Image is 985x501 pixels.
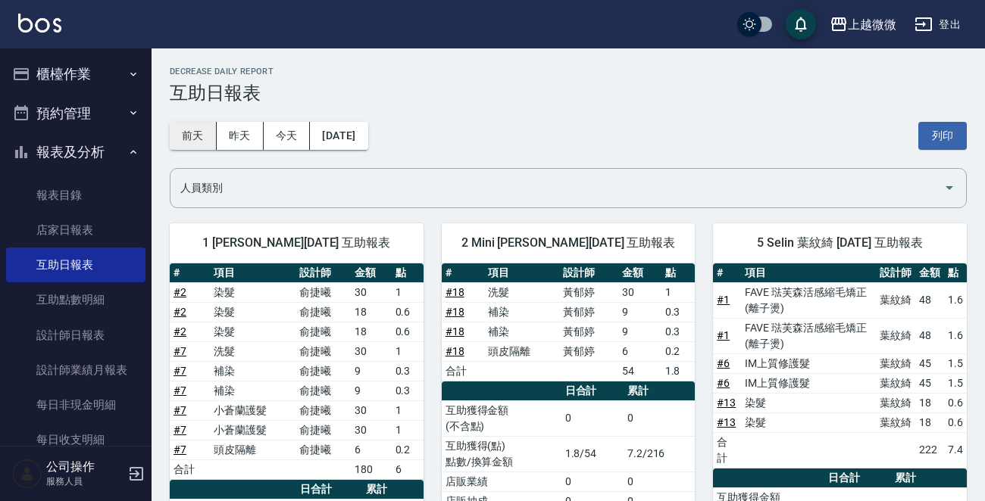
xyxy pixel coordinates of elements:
[351,440,391,459] td: 6
[559,322,618,341] td: 黃郁婷
[392,282,424,302] td: 1
[392,361,424,381] td: 0.3
[46,475,124,488] p: 服務人員
[392,440,424,459] td: 0.2
[561,400,624,436] td: 0
[295,341,351,361] td: 俞捷曦
[442,263,696,381] table: a dense table
[618,263,661,283] th: 金額
[741,263,876,283] th: 項目
[618,282,661,302] td: 30
[824,468,891,488] th: 日合計
[295,400,351,420] td: 俞捷曦
[174,325,186,338] a: #2
[731,235,949,250] span: 5 Selin 葉紋綺 [DATE] 互助報表
[713,263,741,283] th: #
[717,377,730,389] a: #6
[210,302,295,322] td: 染髮
[717,416,736,428] a: #13
[713,263,967,468] table: a dense table
[210,341,295,361] td: 洗髮
[918,122,967,150] button: 列印
[6,94,145,133] button: 預約管理
[6,422,145,457] a: 每日收支明細
[351,400,391,420] td: 30
[188,235,405,250] span: 1 [PERSON_NAME][DATE] 互助報表
[210,400,295,420] td: 小蒼蘭護髮
[18,14,61,33] img: Logo
[559,263,618,283] th: 設計師
[908,11,967,39] button: 登出
[351,322,391,341] td: 18
[661,341,696,361] td: 0.2
[618,322,661,341] td: 9
[351,420,391,440] td: 30
[217,122,264,150] button: 昨天
[174,443,186,456] a: #7
[944,432,967,468] td: 7.4
[442,263,485,283] th: #
[624,381,696,401] th: 累計
[561,436,624,471] td: 1.8/54
[915,282,944,318] td: 48
[264,122,311,150] button: 今天
[392,400,424,420] td: 1
[442,436,561,471] td: 互助獲得(點) 點數/換算金額
[351,282,391,302] td: 30
[296,480,362,499] th: 日合計
[876,373,915,393] td: 葉紋綺
[876,263,915,283] th: 設計師
[392,322,424,341] td: 0.6
[6,387,145,422] a: 每日非現金明細
[295,420,351,440] td: 俞捷曦
[310,122,367,150] button: [DATE]
[210,263,295,283] th: 項目
[174,365,186,377] a: #7
[915,393,944,412] td: 18
[210,420,295,440] td: 小蒼蘭護髮
[717,294,730,306] a: #1
[824,9,902,40] button: 上越微微
[484,341,559,361] td: 頭皮隔離
[741,412,876,432] td: 染髮
[915,318,944,353] td: 48
[174,345,186,357] a: #7
[741,318,876,353] td: FAVE 琺芙森活感縮毛矯正(離子燙)
[351,361,391,381] td: 9
[937,176,962,200] button: Open
[661,361,696,381] td: 1.8
[484,322,559,341] td: 補染
[661,263,696,283] th: 點
[170,263,424,480] table: a dense table
[442,471,561,491] td: 店販業績
[6,247,145,282] a: 互助日報表
[6,213,145,247] a: 店家日報表
[915,432,944,468] td: 222
[944,263,967,283] th: 點
[559,302,618,322] td: 黃郁婷
[295,381,351,400] td: 俞捷曦
[210,322,295,341] td: 染髮
[559,282,618,302] td: 黃郁婷
[392,263,424,283] th: 點
[210,381,295,400] td: 補染
[741,373,876,393] td: IM上質修護髮
[174,424,186,436] a: #7
[351,381,391,400] td: 9
[661,322,696,341] td: 0.3
[624,436,696,471] td: 7.2/216
[446,286,464,298] a: #18
[210,282,295,302] td: 染髮
[295,440,351,459] td: 俞捷曦
[891,468,967,488] th: 累計
[6,54,145,94] button: 櫃檯作業
[6,282,145,317] a: 互助點數明細
[944,282,967,318] td: 1.6
[944,393,967,412] td: 0.6
[618,361,661,381] td: 54
[559,341,618,361] td: 黃郁婷
[6,318,145,353] a: 設計師日報表
[484,302,559,322] td: 補染
[12,459,42,489] img: Person
[174,404,186,416] a: #7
